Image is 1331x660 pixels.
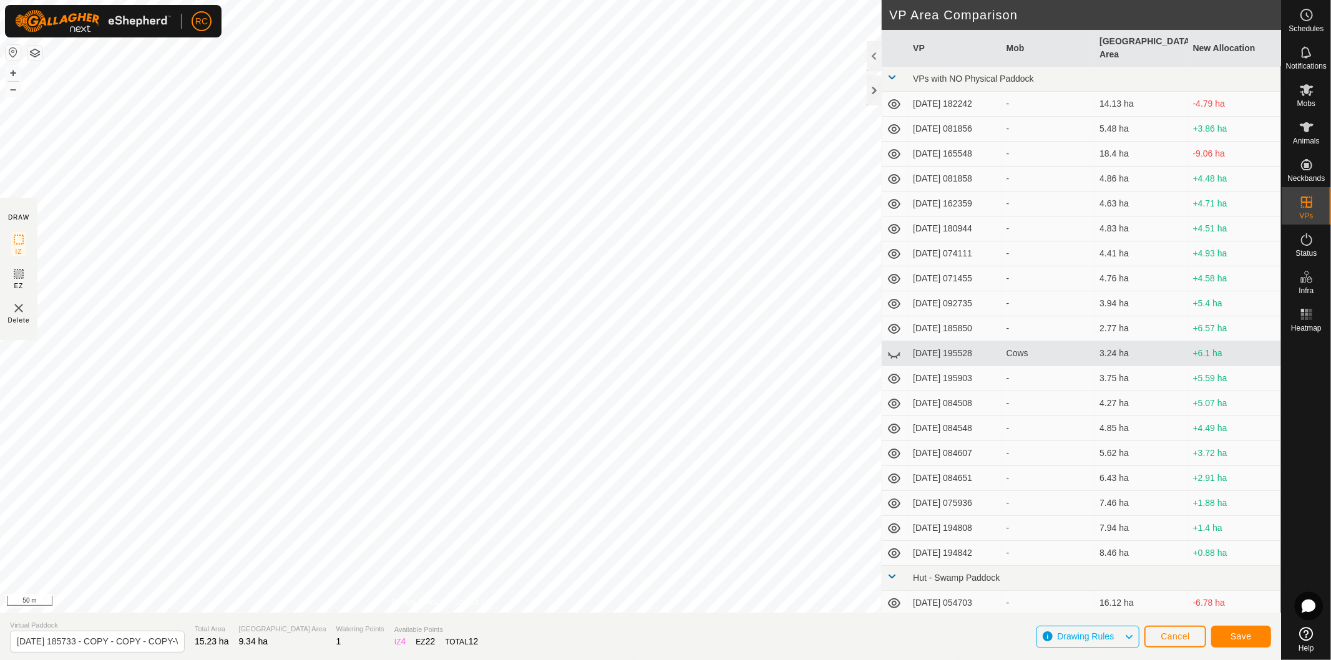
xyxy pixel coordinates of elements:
[1188,316,1281,341] td: +6.57 ha
[1007,546,1090,560] div: -
[1188,466,1281,491] td: +2.91 ha
[908,92,1001,117] td: [DATE] 182242
[1095,441,1187,466] td: 5.62 ha
[1211,626,1271,648] button: Save
[1188,167,1281,192] td: +4.48 ha
[1188,142,1281,167] td: -9.06 ha
[1299,212,1313,220] span: VPs
[908,241,1001,266] td: [DATE] 074111
[1095,391,1187,416] td: 4.27 ha
[336,636,341,646] span: 1
[394,624,479,635] span: Available Points
[1289,25,1324,32] span: Schedules
[1299,644,1314,652] span: Help
[1161,631,1190,641] span: Cancel
[908,291,1001,316] td: [DATE] 092735
[908,167,1001,192] td: [DATE] 081858
[239,624,326,634] span: [GEOGRAPHIC_DATA] Area
[453,596,490,608] a: Contact Us
[908,366,1001,391] td: [DATE] 195903
[195,624,229,634] span: Total Area
[1007,322,1090,335] div: -
[1095,516,1187,541] td: 7.94 ha
[401,636,406,646] span: 4
[1095,416,1187,441] td: 4.85 ha
[1095,30,1187,67] th: [GEOGRAPHIC_DATA] Area
[8,213,29,222] div: DRAW
[1293,137,1320,145] span: Animals
[1007,247,1090,260] div: -
[908,216,1001,241] td: [DATE] 180944
[1095,291,1187,316] td: 3.94 ha
[195,636,229,646] span: 15.23 ha
[1188,416,1281,441] td: +4.49 ha
[1188,92,1281,117] td: -4.79 ha
[1057,631,1114,641] span: Drawing Rules
[6,45,21,60] button: Reset Map
[1007,472,1090,485] div: -
[908,591,1001,616] td: [DATE] 054703
[1095,466,1187,491] td: 6.43 ha
[1095,341,1187,366] td: 3.24 ha
[1007,297,1090,310] div: -
[1095,491,1187,516] td: 7.46 ha
[16,247,22,256] span: IZ
[1188,291,1281,316] td: +5.4 ha
[1095,241,1187,266] td: 4.41 ha
[1188,30,1281,67] th: New Allocation
[27,46,42,61] button: Map Layers
[908,192,1001,216] td: [DATE] 162359
[1095,591,1187,616] td: 16.12 ha
[1188,216,1281,241] td: +4.51 ha
[8,316,30,325] span: Delete
[14,281,24,291] span: EZ
[908,466,1001,491] td: [DATE] 084651
[889,7,1281,22] h2: VP Area Comparison
[1287,175,1325,182] span: Neckbands
[445,635,478,648] div: TOTAL
[1007,522,1090,535] div: -
[10,620,185,631] span: Virtual Paddock
[1007,497,1090,510] div: -
[1188,117,1281,142] td: +3.86 ha
[469,636,479,646] span: 12
[1286,62,1327,70] span: Notifications
[1095,192,1187,216] td: 4.63 ha
[1007,272,1090,285] div: -
[1007,447,1090,460] div: -
[1188,192,1281,216] td: +4.71 ha
[908,117,1001,142] td: [DATE] 081856
[1188,516,1281,541] td: +1.4 ha
[908,516,1001,541] td: [DATE] 194808
[1188,491,1281,516] td: +1.88 ha
[1095,366,1187,391] td: 3.75 ha
[1095,216,1187,241] td: 4.83 ha
[239,636,268,646] span: 9.34 ha
[1297,100,1315,107] span: Mobs
[1188,341,1281,366] td: +6.1 ha
[336,624,384,634] span: Watering Points
[908,441,1001,466] td: [DATE] 084607
[426,636,436,646] span: 22
[908,266,1001,291] td: [DATE] 071455
[1095,266,1187,291] td: 4.76 ha
[1299,287,1314,294] span: Infra
[1095,117,1187,142] td: 5.48 ha
[1095,541,1187,566] td: 8.46 ha
[1002,30,1095,67] th: Mob
[908,491,1001,516] td: [DATE] 075936
[15,10,171,32] img: Gallagher Logo
[1007,197,1090,210] div: -
[195,15,208,28] span: RC
[1188,366,1281,391] td: +5.59 ha
[1095,142,1187,167] td: 18.4 ha
[1007,222,1090,235] div: -
[6,66,21,80] button: +
[1007,122,1090,135] div: -
[908,316,1001,341] td: [DATE] 185850
[1188,541,1281,566] td: +0.88 ha
[1188,591,1281,616] td: -6.78 ha
[1188,266,1281,291] td: +4.58 ha
[1007,422,1090,435] div: -
[908,30,1001,67] th: VP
